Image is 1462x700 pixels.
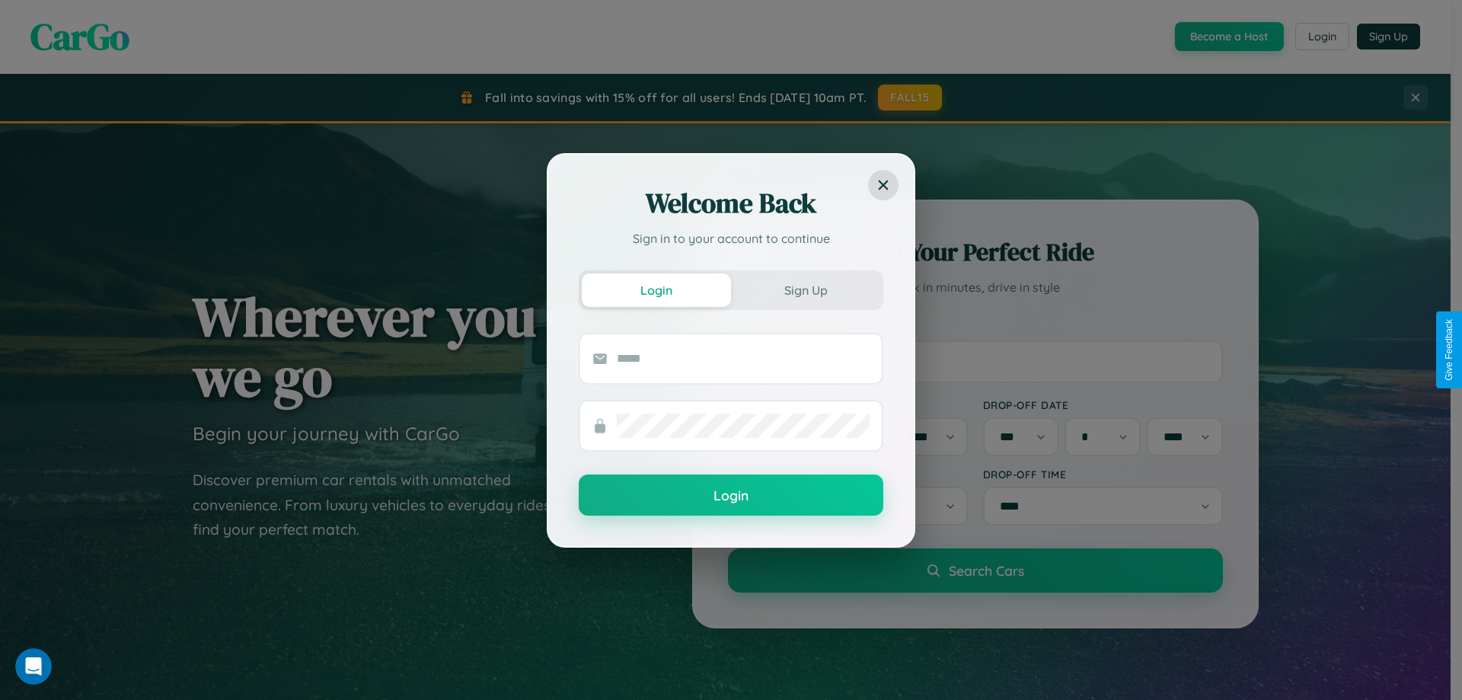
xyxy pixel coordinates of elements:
[579,229,883,248] p: Sign in to your account to continue
[579,185,883,222] h2: Welcome Back
[15,648,52,685] iframe: Intercom live chat
[582,273,731,307] button: Login
[731,273,880,307] button: Sign Up
[1444,319,1454,381] div: Give Feedback
[579,475,883,516] button: Login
